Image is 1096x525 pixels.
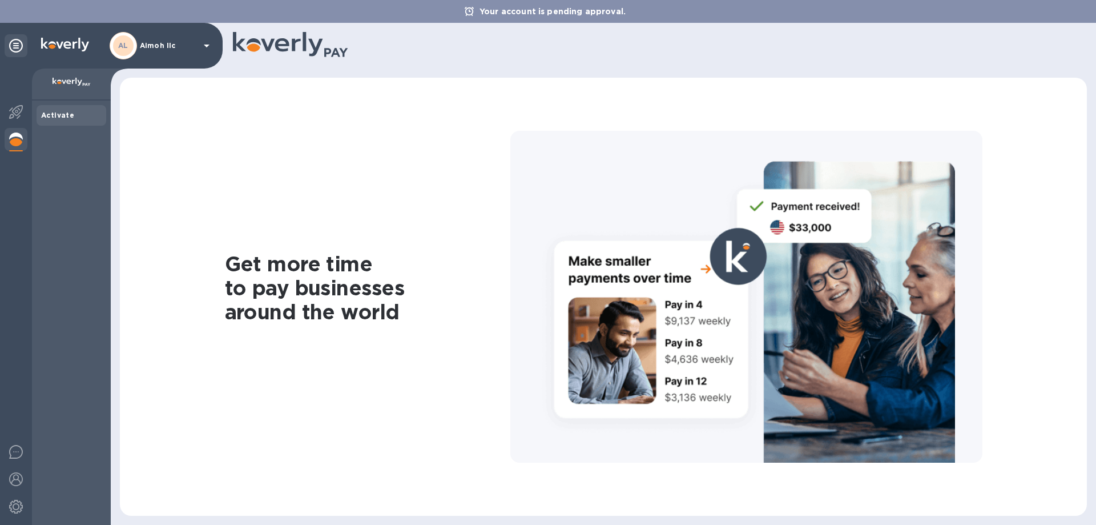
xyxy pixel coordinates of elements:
b: Activate [41,111,74,119]
div: Unpin categories [5,34,27,57]
h1: Get more time to pay businesses around the world [225,252,510,324]
p: Aimoh llc [140,42,197,50]
p: Your account is pending approval. [474,6,631,17]
b: AL [118,41,128,50]
img: Logo [41,38,89,51]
